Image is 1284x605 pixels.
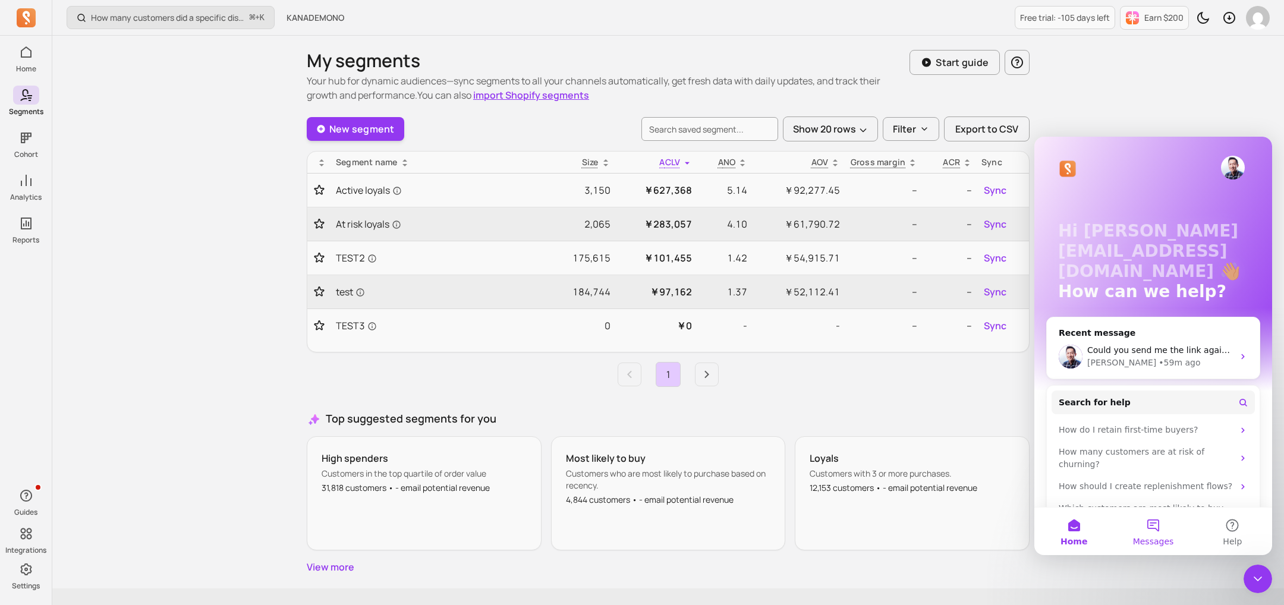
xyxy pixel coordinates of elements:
[1020,12,1110,24] p: Free trial: -105 days left
[927,285,972,299] p: --
[67,6,275,29] button: How many customers did a specific discount code generate?⌘+K
[641,117,778,141] input: search
[1191,6,1215,30] button: Toggle dark mode
[307,50,909,71] h1: My segments
[312,184,326,196] button: Toggle favorite
[943,156,960,168] p: ACR
[810,482,1015,494] p: 12,153 customers • - email potential revenue
[981,215,1009,234] button: Sync
[620,217,693,231] p: ￥283,057
[1034,137,1272,555] iframe: Intercom live chat
[618,363,641,386] a: Previous page
[473,89,589,102] a: import Shopify segments
[1246,6,1270,30] img: avatar
[336,217,543,231] a: At risk loyals
[701,285,747,299] p: 1.37
[287,12,344,24] span: KANADEMONO
[1244,565,1272,593] iframe: Intercom live chat
[336,183,543,197] a: Active loyals
[981,156,1024,168] div: Sync
[783,116,878,141] button: Show 20 rows
[249,11,256,26] kbd: ⌘
[566,451,771,465] p: Most likely to buy
[810,451,1015,465] p: Loyals
[9,107,43,116] p: Segments
[552,285,610,299] p: 184,744
[984,251,1006,265] span: Sync
[14,508,37,517] p: Guides
[91,12,245,24] p: How many customers did a specific discount code generate?
[336,183,402,197] span: Active loyals
[336,251,543,265] a: TEST2
[322,451,527,465] p: High spenders
[12,235,39,245] p: Reports
[695,363,719,386] a: Next page
[336,285,365,299] span: test
[13,484,39,519] button: Guides
[927,217,972,231] p: --
[307,560,1030,574] a: View more
[312,218,326,230] button: Toggle favorite
[701,183,747,197] p: 5.14
[16,64,36,74] p: Home
[552,183,610,197] p: 3,150
[701,251,747,265] p: 1.42
[307,411,1030,427] h3: Top suggested segments for you
[659,156,680,168] span: ACLV
[984,183,1006,197] span: Sync
[757,217,840,231] p: ￥61,790.72
[312,286,326,298] button: Toggle favorite
[620,251,693,265] p: ￥101,455
[981,248,1009,267] button: Sync
[984,319,1006,333] span: Sync
[14,150,38,159] p: Cohort
[336,319,543,333] a: TEST3
[849,183,917,197] p: --
[984,217,1006,231] span: Sync
[307,74,909,102] p: Your hub for dynamic audiences—sync segments to all your channels automatically, get fresh data w...
[1015,6,1115,29] a: Free trial: -105 days left
[279,7,351,29] button: KANADEMONO
[620,319,693,333] p: ￥0
[757,285,840,299] p: ￥52,112.41
[336,156,543,168] div: Segment name
[1144,12,1184,24] p: Earn $200
[849,217,917,231] p: --
[944,116,1030,141] button: Export to CSV
[701,319,747,333] p: -
[955,122,1018,136] span: Export to CSV
[981,316,1009,335] button: Sync
[701,217,747,231] p: 4.10
[620,183,693,197] p: ￥627,368
[260,13,265,23] kbd: K
[984,285,1006,299] span: Sync
[811,156,829,168] p: AOV
[307,362,1030,387] ul: Pagination
[927,319,972,333] p: --
[552,217,610,231] p: 2,065
[927,183,972,197] p: --
[552,251,610,265] p: 175,615
[849,285,917,299] p: --
[582,156,599,168] span: Size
